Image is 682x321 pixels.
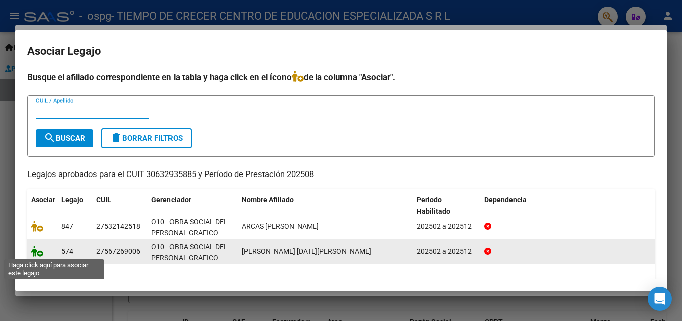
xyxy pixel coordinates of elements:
[27,169,655,181] p: Legajos aprobados para el CUIT 30632935885 y Período de Prestación 202508
[151,196,191,204] span: Gerenciador
[147,189,238,222] datatable-header-cell: Gerenciador
[44,134,85,143] span: Buscar
[31,196,55,204] span: Asociar
[151,218,228,237] span: O10 - OBRA SOCIAL DEL PERSONAL GRAFICO
[151,243,228,262] span: O10 - OBRA SOCIAL DEL PERSONAL GRAFICO
[92,189,147,222] datatable-header-cell: CUIL
[27,189,57,222] datatable-header-cell: Asociar
[36,129,93,147] button: Buscar
[238,189,413,222] datatable-header-cell: Nombre Afiliado
[110,132,122,144] mat-icon: delete
[413,189,480,222] datatable-header-cell: Periodo Habilitado
[242,247,371,255] span: PALACIOS LUCIA JAZMIN
[242,222,319,230] span: ARCAS CAMILA ISABEL
[417,221,476,232] div: 202502 a 202512
[61,247,73,255] span: 574
[101,128,192,148] button: Borrar Filtros
[480,189,655,222] datatable-header-cell: Dependencia
[417,246,476,257] div: 202502 a 202512
[27,268,655,293] div: 2 registros
[96,246,140,257] div: 27567269006
[27,42,655,61] h2: Asociar Legajo
[44,132,56,144] mat-icon: search
[61,222,73,230] span: 847
[96,196,111,204] span: CUIL
[27,71,655,84] h4: Busque el afiliado correspondiente en la tabla y haga click en el ícono de la columna "Asociar".
[110,134,183,143] span: Borrar Filtros
[242,196,294,204] span: Nombre Afiliado
[484,196,527,204] span: Dependencia
[61,196,83,204] span: Legajo
[96,221,140,232] div: 27532142518
[57,189,92,222] datatable-header-cell: Legajo
[648,287,672,311] div: Open Intercom Messenger
[417,196,450,215] span: Periodo Habilitado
